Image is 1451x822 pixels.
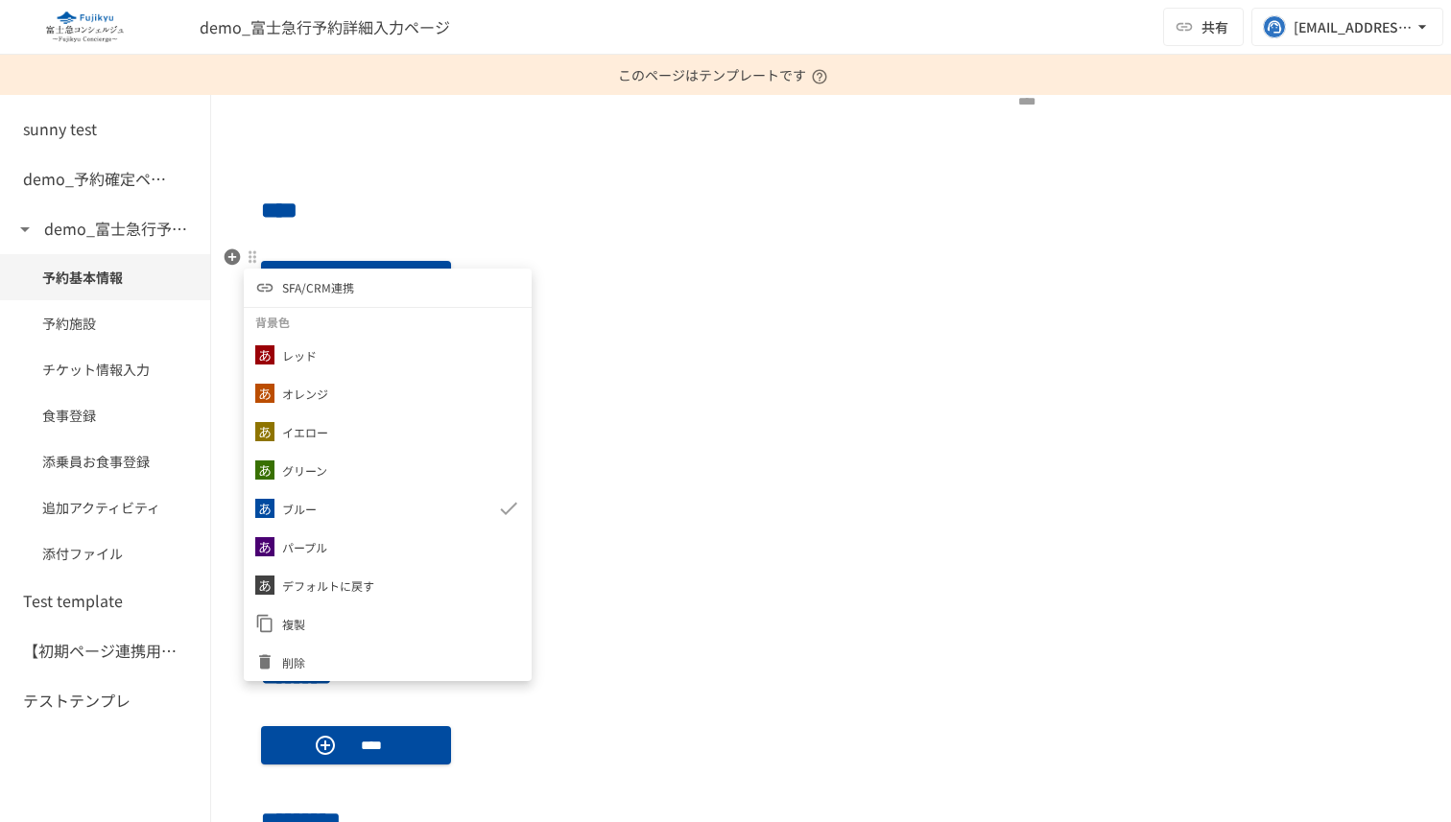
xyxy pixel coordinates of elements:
span: 複製 [282,615,520,633]
p: イエロー [282,423,328,441]
p: ブルー [282,500,317,518]
span: 削除 [282,653,520,671]
p: オレンジ [282,385,328,403]
p: 背景色 [255,313,290,331]
p: パープル [282,538,327,556]
p: レッド [282,346,317,364]
p: グリーン [282,461,327,480]
span: SFA/CRM連携 [282,278,354,296]
p: デフォルトに戻す [282,576,374,595]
